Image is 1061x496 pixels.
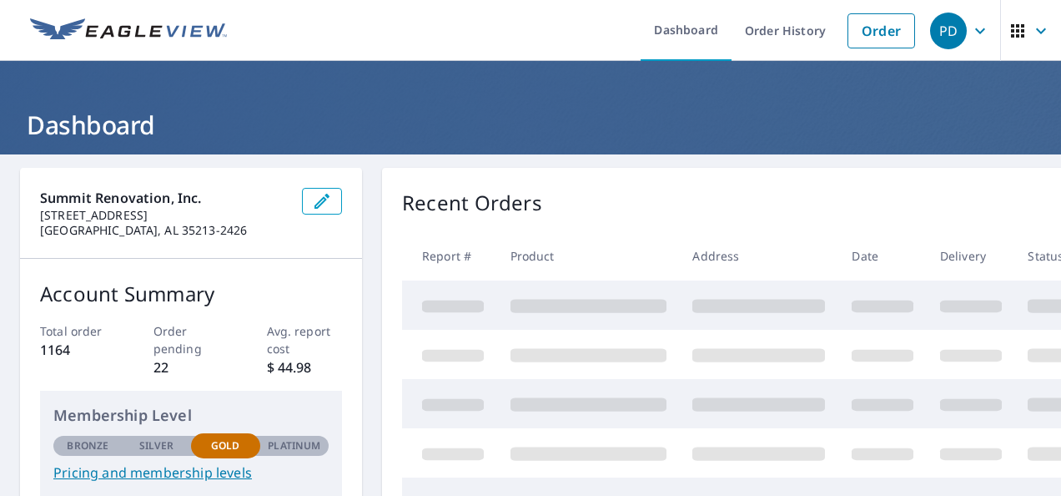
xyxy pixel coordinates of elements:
h1: Dashboard [20,108,1041,142]
p: Platinum [268,438,320,453]
p: Summit Renovation, Inc. [40,188,289,208]
p: Silver [139,438,174,453]
p: Avg. report cost [267,322,343,357]
p: 1164 [40,340,116,360]
p: Gold [211,438,239,453]
p: Recent Orders [402,188,542,218]
a: Pricing and membership levels [53,463,329,483]
p: Account Summary [40,279,342,309]
th: Address [679,231,838,281]
p: [GEOGRAPHIC_DATA], AL 35213-2426 [40,223,289,238]
th: Product [497,231,680,281]
p: 22 [153,357,229,377]
p: [STREET_ADDRESS] [40,208,289,223]
div: PD [930,13,967,49]
a: Order [847,13,915,48]
th: Delivery [927,231,1015,281]
p: Total order [40,322,116,340]
p: $ 44.98 [267,357,343,377]
p: Membership Level [53,404,329,427]
p: Bronze [67,438,108,453]
th: Report # [402,231,497,281]
img: EV Logo [30,18,227,43]
p: Order pending [153,322,229,357]
th: Date [838,231,927,281]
